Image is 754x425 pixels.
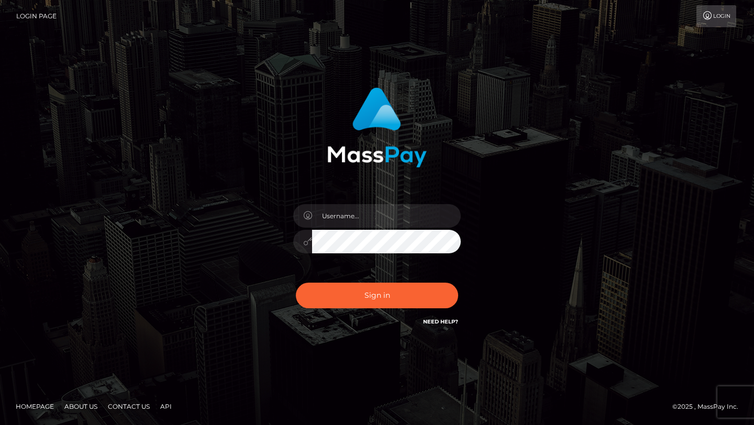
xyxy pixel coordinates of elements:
a: Need Help? [423,318,458,325]
a: Login [696,5,736,27]
input: Username... [312,204,461,228]
img: MassPay Login [327,87,427,167]
a: About Us [60,398,102,415]
a: Login Page [16,5,57,27]
a: Homepage [12,398,58,415]
a: Contact Us [104,398,154,415]
button: Sign in [296,283,458,308]
a: API [156,398,176,415]
div: © 2025 , MassPay Inc. [672,401,746,412]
